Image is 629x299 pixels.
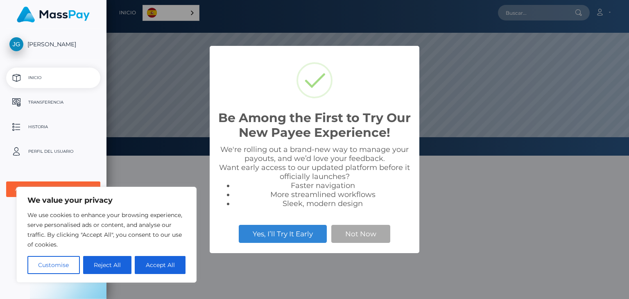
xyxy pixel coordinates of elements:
button: Customise [27,256,80,274]
p: Inicio [9,72,97,84]
p: We use cookies to enhance your browsing experience, serve personalised ads or content, and analys... [27,210,186,249]
button: Reject All [83,256,132,274]
span: [PERSON_NAME] [6,41,100,48]
li: Faster navigation [234,181,411,190]
p: Historia [9,121,97,133]
h2: Be Among the First to Try Our New Payee Experience! [218,111,411,140]
button: Yes, I’ll Try It Early [239,225,327,243]
li: More streamlined workflows [234,190,411,199]
div: Acuerdos de usuario [15,186,82,193]
div: We're rolling out a brand-new way to manage your payouts, and we’d love your feedback. Want early... [218,145,411,208]
button: Not Now [331,225,390,243]
p: Perfil del usuario [9,145,97,158]
li: Sleek, modern design [234,199,411,208]
button: Accept All [135,256,186,274]
button: Acuerdos de usuario [6,181,100,197]
div: We value your privacy [16,187,197,283]
img: MassPay [17,7,90,23]
p: We value your privacy [27,195,186,205]
p: Transferencia [9,96,97,109]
